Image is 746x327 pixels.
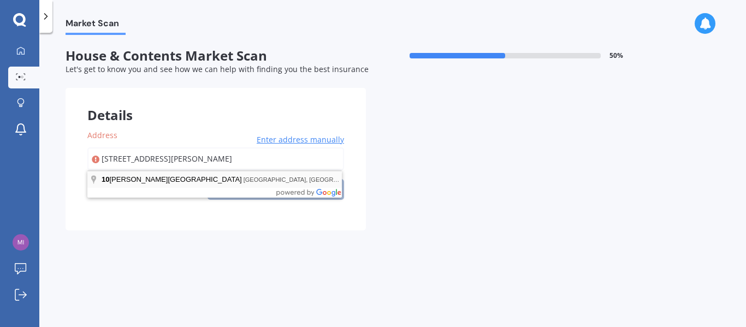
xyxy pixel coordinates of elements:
span: Let's get to know you and see how we can help with finding you the best insurance [66,64,369,74]
img: 26d2a48297863021fde78a68619259f5 [13,234,29,251]
span: [PERSON_NAME][GEOGRAPHIC_DATA] [102,175,244,183]
span: 10 [102,175,109,183]
span: [GEOGRAPHIC_DATA], [GEOGRAPHIC_DATA] [244,176,372,183]
span: Address [87,130,117,140]
div: Select a match from the address list [87,170,197,179]
span: 50 % [609,52,623,60]
span: House & Contents Market Scan [66,48,366,64]
input: Enter address [87,147,344,170]
div: Details [66,88,366,121]
span: Market Scan [66,18,126,33]
span: Enter address manually [257,134,344,145]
